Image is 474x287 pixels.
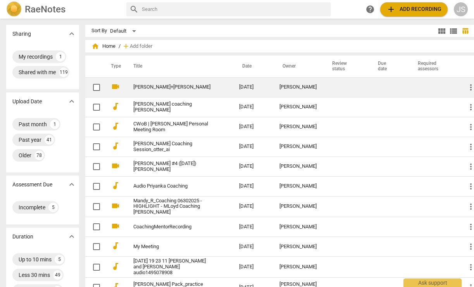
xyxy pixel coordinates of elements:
div: Sort By [91,28,107,34]
div: Older [19,151,31,159]
span: Home [91,42,115,50]
div: Past year [19,136,41,144]
div: [PERSON_NAME] [279,124,317,130]
a: Mandy_R_Coaching 06302025 - HIGHLIGHT - MLoyd Coaching [PERSON_NAME] [133,198,211,216]
td: [DATE] [233,117,273,137]
td: [DATE] [233,257,273,278]
a: [PERSON_NAME]+[PERSON_NAME] [133,84,211,90]
a: CoachingMentorRecording [133,224,211,230]
td: [DATE] [233,137,273,157]
span: view_module [437,26,446,36]
img: Logo [6,2,22,17]
div: [PERSON_NAME] [279,183,317,189]
span: audiotrack [111,241,120,250]
div: [PERSON_NAME] [279,224,317,230]
div: [PERSON_NAME] [279,104,317,110]
p: Sharing [12,30,31,38]
td: [DATE] [233,77,273,97]
button: Show more [66,28,78,40]
p: Duration [12,233,33,241]
span: audiotrack [111,141,120,151]
div: Less 30 mins [19,271,50,279]
span: help [365,5,375,14]
td: [DATE] [233,176,273,196]
span: audiotrack [111,262,120,271]
span: expand_more [67,29,76,38]
span: table_chart [462,27,469,35]
th: Date [233,56,273,77]
button: Tile view [436,25,448,37]
a: Audio Priyanka Coaching [133,183,211,189]
div: 1 [56,52,65,61]
button: List view [448,25,459,37]
div: 49 [53,270,62,280]
div: Shared with me [19,68,56,76]
span: videocam [111,201,120,210]
button: Show more [66,179,78,190]
span: Add recording [386,5,441,14]
span: videocam [111,82,120,91]
span: expand_more [67,97,76,106]
button: Show more [66,231,78,242]
a: [PERSON_NAME] Coaching Session_otter_ai [133,141,211,153]
a: My Meeting [133,244,211,250]
a: [PERSON_NAME] coaching [PERSON_NAME] [133,101,211,113]
span: audiotrack [111,122,120,131]
th: Review status [323,56,369,77]
span: search [129,5,139,14]
h2: RaeNotes [25,4,65,15]
span: Add folder [130,43,152,49]
th: Type [105,56,124,77]
div: 5 [55,255,64,264]
td: [DATE] [233,217,273,237]
span: expand_more [67,232,76,241]
span: add [122,42,130,50]
button: JS [454,2,468,16]
div: [PERSON_NAME] [279,144,317,150]
a: [DATE] 19 23 11 [PERSON_NAME] and [PERSON_NAME] audio1495078908 [133,258,211,276]
span: expand_more [67,180,76,189]
button: Upload [380,2,448,16]
div: Default [110,25,139,37]
span: home [91,42,99,50]
div: Up to 10 mins [19,256,52,263]
p: Upload Date [12,97,42,106]
p: Assessment Due [12,181,52,189]
button: Table view [459,25,471,37]
div: 119 [59,68,68,77]
th: Required assessors [409,56,460,77]
a: CWoB | [PERSON_NAME] Personal Meeting Room [133,121,211,133]
th: Due date [369,56,409,77]
span: audiotrack [111,181,120,190]
span: audiotrack [111,102,120,111]
input: Search [142,3,327,16]
td: [DATE] [233,97,273,117]
a: LogoRaeNotes [6,2,120,17]
th: Owner [273,56,323,77]
span: videocam [111,161,120,170]
div: [PERSON_NAME] [279,164,317,169]
div: [PERSON_NAME] [279,84,317,90]
td: [DATE] [233,237,273,257]
div: My recordings [19,53,53,61]
td: [DATE] [233,196,273,217]
div: Ask support [403,278,462,287]
span: view_list [449,26,458,36]
span: / [119,43,121,49]
span: videocam [111,221,120,231]
div: 78 [34,151,44,160]
th: Title [124,56,233,77]
span: add [386,5,396,14]
div: [PERSON_NAME] [279,244,317,250]
div: [PERSON_NAME] [279,204,317,209]
a: Help [363,2,377,16]
div: 1 [50,120,59,129]
button: Show more [66,96,78,107]
div: Past month [19,120,47,128]
div: [PERSON_NAME] [279,264,317,270]
div: Incomplete [19,204,45,211]
td: [DATE] [233,157,273,176]
div: 5 [48,203,58,212]
a: [PERSON_NAME] #4 ([DATE]) [PERSON_NAME] [133,161,211,172]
